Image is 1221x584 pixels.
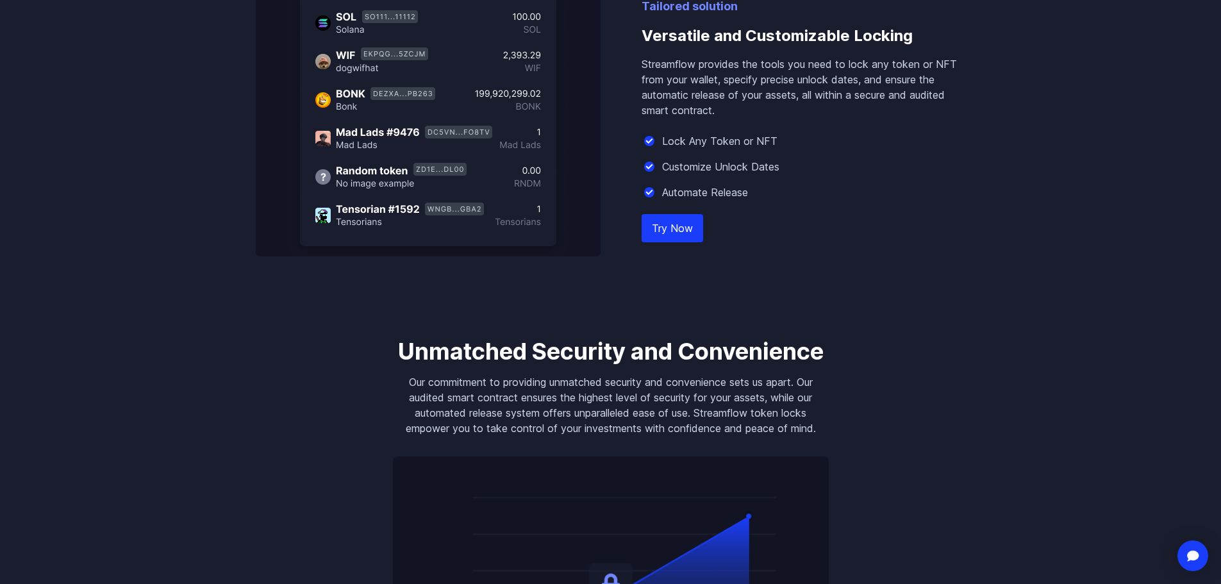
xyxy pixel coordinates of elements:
h3: Versatile and Customizable Locking [642,15,966,56]
p: Customize Unlock Dates [662,159,779,174]
p: Streamflow provides the tools you need to lock any token or NFT from your wallet, specify precise... [642,56,966,118]
p: Lock Any Token or NFT [662,133,777,149]
a: Try Now [642,214,703,242]
p: Automate Release [662,185,748,200]
h3: Unmatched Security and Convenience [393,338,829,364]
div: Open Intercom Messenger [1177,540,1208,571]
p: Our commitment to providing unmatched security and convenience sets us apart. Our audited smart c... [393,374,829,436]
